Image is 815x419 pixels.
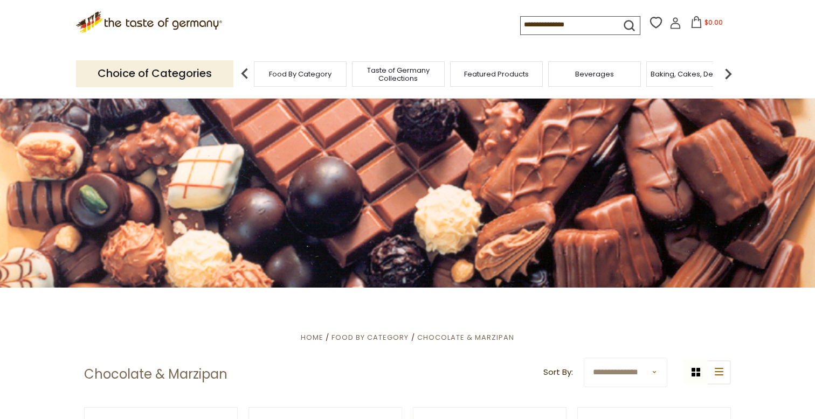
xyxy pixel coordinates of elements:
a: Food By Category [269,70,331,78]
a: Food By Category [331,332,409,343]
img: next arrow [717,63,739,85]
a: Baking, Cakes, Desserts [651,70,734,78]
button: $0.00 [683,16,729,32]
img: previous arrow [234,63,255,85]
a: Beverages [575,70,614,78]
p: Choice of Categories [76,60,233,87]
a: Home [301,332,323,343]
label: Sort By: [543,366,573,379]
span: $0.00 [705,18,723,27]
a: Featured Products [464,70,529,78]
a: Chocolate & Marzipan [417,332,514,343]
h1: Chocolate & Marzipan [84,366,227,382]
a: Taste of Germany Collections [355,66,441,82]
